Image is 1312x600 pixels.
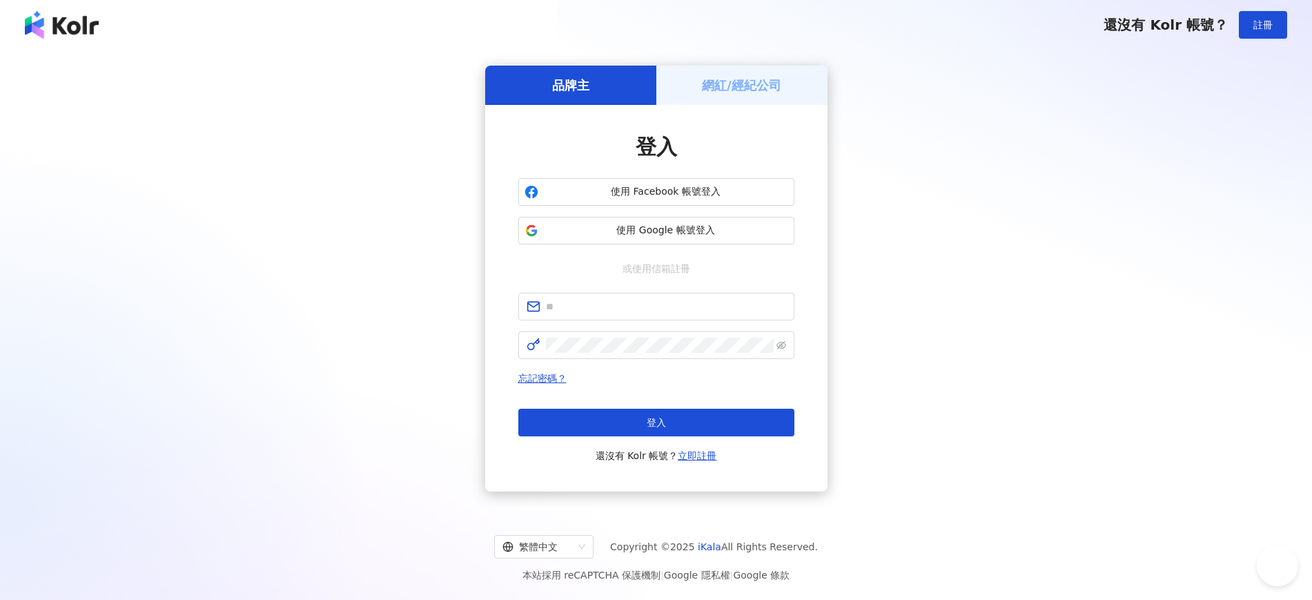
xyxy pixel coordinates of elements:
button: 使用 Google 帳號登入 [518,217,794,244]
span: 還沒有 Kolr 帳號？ [1104,17,1228,33]
a: Google 隱私權 [664,570,730,581]
span: 使用 Facebook 帳號登入 [544,185,788,199]
span: 或使用信箱註冊 [613,261,700,276]
button: 使用 Facebook 帳號登入 [518,178,794,206]
span: 使用 Google 帳號登入 [544,224,788,238]
img: logo [25,11,99,39]
a: 立即註冊 [678,450,716,461]
h5: 網紅/經紀公司 [702,77,781,94]
a: iKala [698,541,721,552]
button: 登入 [518,409,794,436]
span: | [660,570,664,581]
iframe: Help Scout Beacon - Open [1257,545,1298,586]
h5: 品牌主 [552,77,589,94]
span: 登入 [647,417,666,428]
span: 本站採用 reCAPTCHA 保護機制 [522,567,790,583]
span: 還沒有 Kolr 帳號？ [596,447,717,464]
span: 註冊 [1253,19,1273,30]
div: 繁體中文 [502,536,573,558]
a: 忘記密碼？ [518,373,567,384]
a: Google 條款 [733,570,790,581]
span: | [730,570,734,581]
span: Copyright © 2025 All Rights Reserved. [610,539,818,555]
span: eye-invisible [776,340,786,350]
button: 註冊 [1239,11,1287,39]
span: 登入 [636,135,677,159]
